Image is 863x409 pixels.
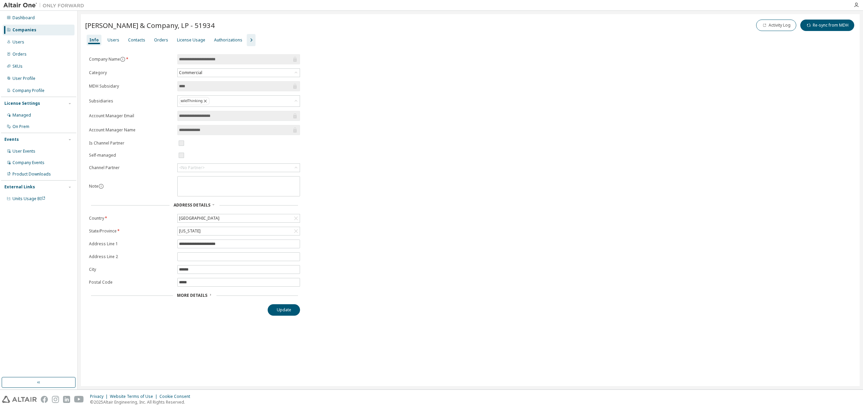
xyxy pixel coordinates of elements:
img: Altair One [3,2,88,9]
div: Users [108,37,119,43]
label: Is Channel Partner [89,140,173,146]
div: Privacy [90,394,110,399]
div: Company Profile [12,88,44,93]
div: User Events [12,149,35,154]
div: Orders [12,52,27,57]
div: Product Downloads [12,171,51,177]
div: [GEOGRAPHIC_DATA] [178,214,300,222]
div: [US_STATE] [178,227,300,235]
div: Orders [154,37,168,43]
label: Account Manager Email [89,113,173,119]
button: information [120,57,125,62]
div: Commercial [178,69,300,77]
div: External Links [4,184,35,190]
label: Postal Code [89,280,173,285]
button: information [98,184,104,189]
span: Units Usage BI [12,196,46,201]
div: Company Events [12,160,44,165]
span: Address Details [174,202,210,208]
div: Events [4,137,19,142]
div: User Profile [12,76,35,81]
span: [PERSON_NAME] & Company, LP - 51934 [85,21,215,30]
div: On Prem [12,124,29,129]
label: State/Province [89,228,173,234]
div: <No Partner> [179,165,205,170]
label: Company Name [89,57,173,62]
label: Self-managed [89,153,173,158]
label: Country [89,216,173,221]
div: Companies [12,27,36,33]
img: altair_logo.svg [2,396,37,403]
p: © 2025 Altair Engineering, Inc. All Rights Reserved. [90,399,194,405]
div: License Usage [177,37,205,43]
label: Subsidiaries [89,98,173,104]
label: City [89,267,173,272]
div: Users [12,39,24,45]
div: Contacts [128,37,145,43]
span: More Details [177,292,207,298]
label: Note [89,183,98,189]
div: Cookie Consent [159,394,194,399]
div: SKUs [12,64,23,69]
div: Dashboard [12,15,35,21]
div: Commercial [178,69,203,76]
button: Activity Log [756,20,796,31]
img: youtube.svg [74,396,84,403]
button: Re-sync from MDH [800,20,854,31]
img: facebook.svg [41,396,48,403]
img: linkedin.svg [63,396,70,403]
div: Info [89,37,99,43]
button: Update [268,304,300,316]
label: Channel Partner [89,165,173,170]
label: Address Line 2 [89,254,173,259]
div: <No Partner> [178,164,300,172]
label: Category [89,70,173,75]
label: Address Line 1 [89,241,173,247]
div: solidThinking [178,96,300,106]
label: Account Manager Name [89,127,173,133]
div: solidThinking [179,97,210,105]
div: License Settings [4,101,40,106]
label: MDH Subsidary [89,84,173,89]
img: instagram.svg [52,396,59,403]
div: [GEOGRAPHIC_DATA] [178,215,220,222]
div: [US_STATE] [178,227,202,235]
div: Managed [12,113,31,118]
div: Authorizations [214,37,242,43]
div: Website Terms of Use [110,394,159,399]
